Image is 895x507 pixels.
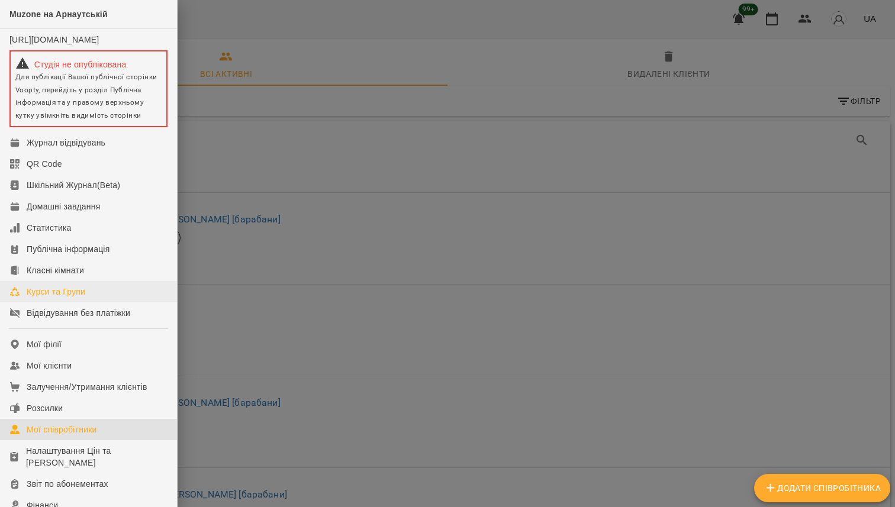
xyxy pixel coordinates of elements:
a: [URL][DOMAIN_NAME] [9,35,99,44]
span: Для публікації Вашої публічної сторінки Voopty, перейдіть у розділ Публічна інформація та у право... [15,73,157,120]
div: Класні кімнати [27,264,84,276]
div: QR Code [27,158,62,170]
div: Студія не опублікована [15,56,162,70]
div: Залучення/Утримання клієнтів [27,381,147,393]
div: Мої співробітники [27,424,97,435]
span: Muzone на Арнаутській [9,9,108,19]
div: Шкільний Журнал(Beta) [27,179,120,191]
div: Налаштування Цін та [PERSON_NAME] [26,445,168,469]
div: Мої філії [27,338,62,350]
div: Статистика [27,222,72,234]
div: Відвідування без платіжки [27,307,130,319]
div: Звіт по абонементах [27,478,108,490]
div: Журнал відвідувань [27,137,105,148]
div: Публічна інформація [27,243,110,255]
button: Додати співробітника [754,474,890,502]
span: Додати співробітника [764,481,881,495]
div: Мої клієнти [27,360,72,372]
div: Курси та Групи [27,286,85,298]
div: Домашні завдання [27,201,100,212]
div: Розсилки [27,402,63,414]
